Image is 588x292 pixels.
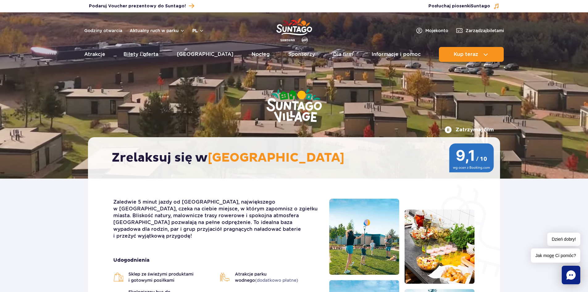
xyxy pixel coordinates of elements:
[415,27,448,34] a: Mojekonto
[454,52,478,57] span: Kup teraz
[89,3,186,9] span: Podaruj Voucher prezentowy do Suntago!
[428,3,499,9] button: Posłuchaj piosenkiSuntago
[123,47,158,62] a: Bilety i oferta
[113,199,320,239] p: Zaledwie 5 minut jazdy od [GEOGRAPHIC_DATA], największego w [GEOGRAPHIC_DATA], czeka na ciebie mi...
[84,47,105,62] a: Atrakcje
[449,143,494,172] img: 9,1/10 wg ocen z Booking.com
[456,27,504,34] a: Zarządzajbiletami
[208,150,344,166] span: [GEOGRAPHIC_DATA]
[439,47,504,62] button: Kup teraz
[425,28,448,34] span: Moje konto
[242,65,347,148] img: Suntago Village
[562,266,580,284] div: Chat
[531,248,580,263] span: Jak mogę Ci pomóc?
[113,257,320,264] strong: Udogodnienia
[130,28,185,33] button: Aktualny ruch w parku
[89,2,194,10] a: Podaruj Voucher prezentowy do Suntago!
[192,28,204,34] button: pl
[112,150,482,166] h2: Zrelaksuj się w
[333,47,353,62] a: Dla firm
[276,15,312,44] a: Park of Poland
[252,47,270,62] a: Nocleg
[444,126,494,133] button: Zatrzymaj film
[255,278,298,283] span: (dodatkowo płatne)
[177,47,233,62] a: [GEOGRAPHIC_DATA]
[428,3,490,9] span: Posłuchaj piosenki
[372,47,421,62] a: Informacje i pomoc
[128,271,214,283] span: Sklep ze świeżymi produktami i gotowymi posiłkami
[547,233,580,246] span: Dzień dobry!
[471,4,490,8] span: Suntago
[465,28,504,34] span: Zarządzaj biletami
[84,28,122,34] a: Godziny otwarcia
[288,47,315,62] a: Sponsorzy
[235,271,320,283] span: Atrakcje parku wodnego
